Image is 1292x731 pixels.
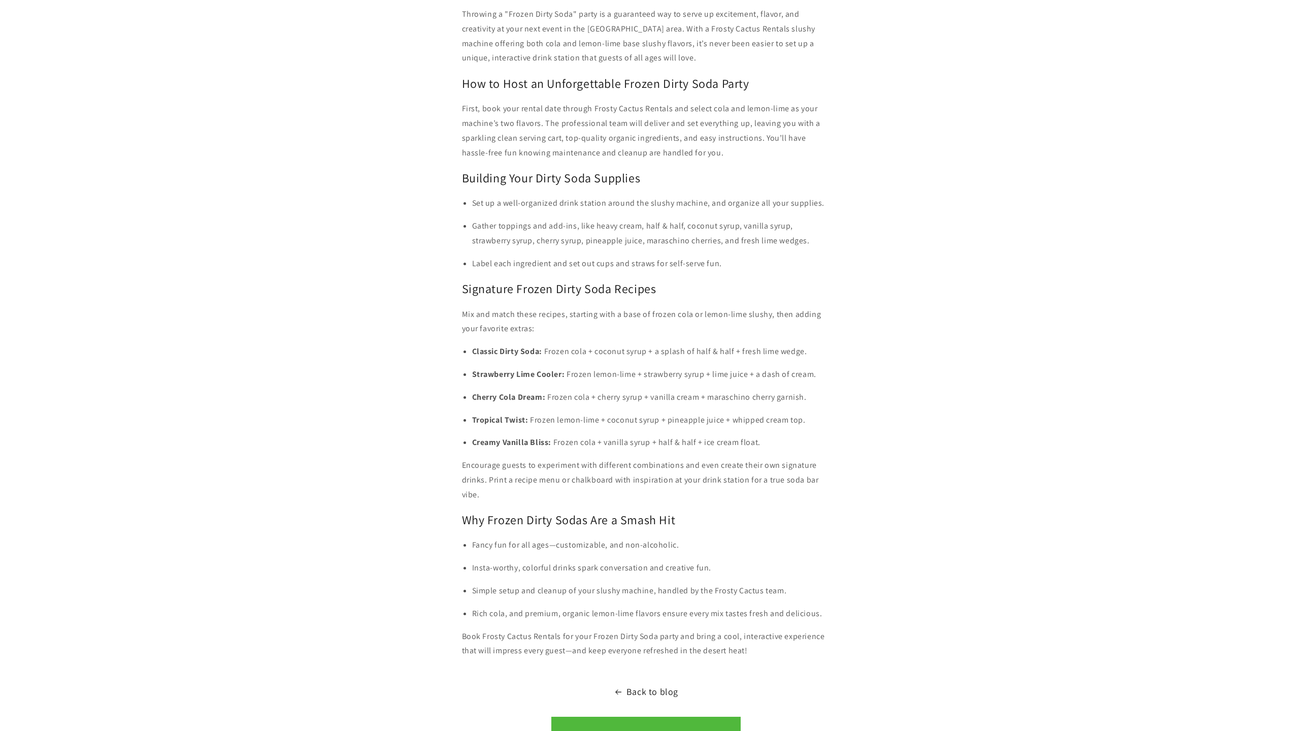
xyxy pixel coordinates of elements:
[472,413,831,428] p: Frozen lemon-lime + coconut syrup + pineapple juice + whipped cream top.
[472,344,831,359] p: Frozen cola + coconut syrup + a splash of half & half + fresh lime wedge.
[462,512,831,528] h2: Why Frozen Dirty Sodas Are a Smash Hit
[16,26,24,35] img: website_grey.svg
[462,629,831,659] p: Book Frosty Cactus Rentals for your Frozen Dirty Soda party and bring a cool, interactive experie...
[472,435,831,450] p: Frozen cola + vanilla syrup + half & half + ice cream float.
[472,346,542,357] strong: Classic Dirty Soda:
[28,16,50,24] div: v 4.0.25
[472,196,831,211] p: Set up a well-organized drink station around the slushy machine, and organize all your supplies.
[472,437,552,448] strong: Creamy Vanilla Bliss:
[462,76,831,91] h2: How to Host an Unforgettable Frozen Dirty Soda Party
[472,390,831,405] p: Frozen cola + cherry syrup + vanilla cream + maraschino cherry garnish.
[462,458,831,502] p: Encourage guests to experiment with different combinations and even create their own signature dr...
[472,584,831,598] p: Simple setup and cleanup of your slushy machine, handled by the Frosty Cactus team.
[27,59,36,67] img: tab_domain_overview_orange.svg
[462,7,831,66] p: Throwing a "Frozen Dirty Soda" party is a guaranteed way to serve up excitement, flavor, and crea...
[462,170,831,186] h2: Building Your Dirty Soda Supplies
[472,257,831,271] li: Label each ingredient and set out cups and straws for self-serve fun.
[472,561,831,576] p: Insta-worthy, colorful drinks spark conversation and creative fun.
[472,392,546,402] strong: Cherry Cola Dream:
[472,415,528,425] strong: Tropical Twist:
[462,102,831,160] p: First, book your rental date through Frosty Cactus Rentals and select cola and lemon-lime as your...
[16,16,24,24] img: logo_orange.svg
[472,367,831,382] p: Frozen lemon-lime + strawberry syrup + lime juice + a dash of cream.
[472,219,831,248] p: Gather toppings and add-ins, like heavy cream, half & half, coconut syrup, vanilla syrup, strawbe...
[472,538,831,553] p: Fancy fun for all ages—customizable, and non-alcoholic.
[39,60,91,67] div: Domain Overview
[462,307,831,337] p: Mix and match these recipes, starting with a base of frozen cola or lemon-lime slushy, then addin...
[462,281,831,297] h2: Signature Frozen Dirty Soda Recipes
[472,607,831,621] p: Rich cola, and premium, organic lemon-lime flavors ensure every mix tastes fresh and delicious.
[26,26,112,35] div: Domain: [DOMAIN_NAME]
[112,60,171,67] div: Keywords by Traffic
[472,369,565,379] strong: Strawberry Lime Cooler:
[101,59,109,67] img: tab_keywords_by_traffic_grey.svg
